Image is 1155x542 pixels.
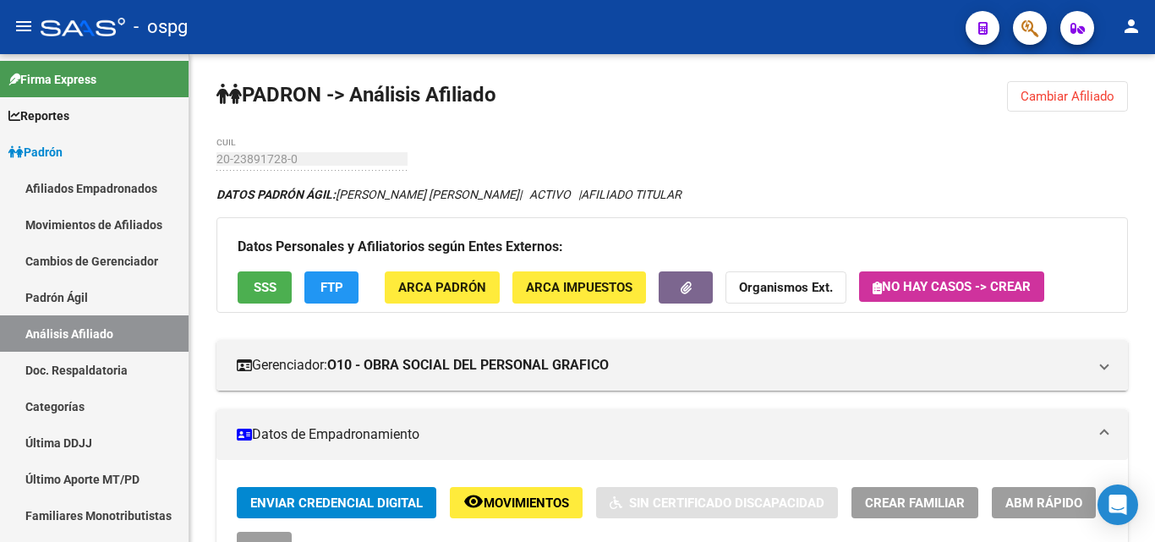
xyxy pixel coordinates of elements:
[484,495,569,511] span: Movimientos
[237,487,436,518] button: Enviar Credencial Digital
[8,70,96,89] span: Firma Express
[216,188,519,201] span: [PERSON_NAME] [PERSON_NAME]
[237,425,1087,444] mat-panel-title: Datos de Empadronamiento
[859,271,1044,302] button: No hay casos -> Crear
[1021,89,1114,104] span: Cambiar Afiliado
[254,281,276,296] span: SSS
[8,143,63,162] span: Padrón
[216,188,682,201] i: | ACTIVO |
[238,235,1107,259] h3: Datos Personales y Afiliatorios según Entes Externos:
[216,340,1128,391] mat-expansion-panel-header: Gerenciador:O10 - OBRA SOCIAL DEL PERSONAL GRAFICO
[450,487,583,518] button: Movimientos
[216,83,496,107] strong: PADRON -> Análisis Afiliado
[327,356,609,375] strong: O10 - OBRA SOCIAL DEL PERSONAL GRAFICO
[1007,81,1128,112] button: Cambiar Afiliado
[216,409,1128,460] mat-expansion-panel-header: Datos de Empadronamiento
[1121,16,1141,36] mat-icon: person
[865,495,965,511] span: Crear Familiar
[134,8,188,46] span: - ospg
[512,271,646,303] button: ARCA Impuestos
[14,16,34,36] mat-icon: menu
[320,281,343,296] span: FTP
[216,188,336,201] strong: DATOS PADRÓN ÁGIL:
[725,271,846,303] button: Organismos Ext.
[398,281,486,296] span: ARCA Padrón
[8,107,69,125] span: Reportes
[992,487,1096,518] button: ABM Rápido
[629,495,824,511] span: Sin Certificado Discapacidad
[237,356,1087,375] mat-panel-title: Gerenciador:
[304,271,359,303] button: FTP
[463,491,484,512] mat-icon: remove_red_eye
[873,279,1031,294] span: No hay casos -> Crear
[526,281,632,296] span: ARCA Impuestos
[851,487,978,518] button: Crear Familiar
[581,188,682,201] span: AFILIADO TITULAR
[1098,485,1138,525] div: Open Intercom Messenger
[250,495,423,511] span: Enviar Credencial Digital
[385,271,500,303] button: ARCA Padrón
[739,281,833,296] strong: Organismos Ext.
[596,487,838,518] button: Sin Certificado Discapacidad
[238,271,292,303] button: SSS
[1005,495,1082,511] span: ABM Rápido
